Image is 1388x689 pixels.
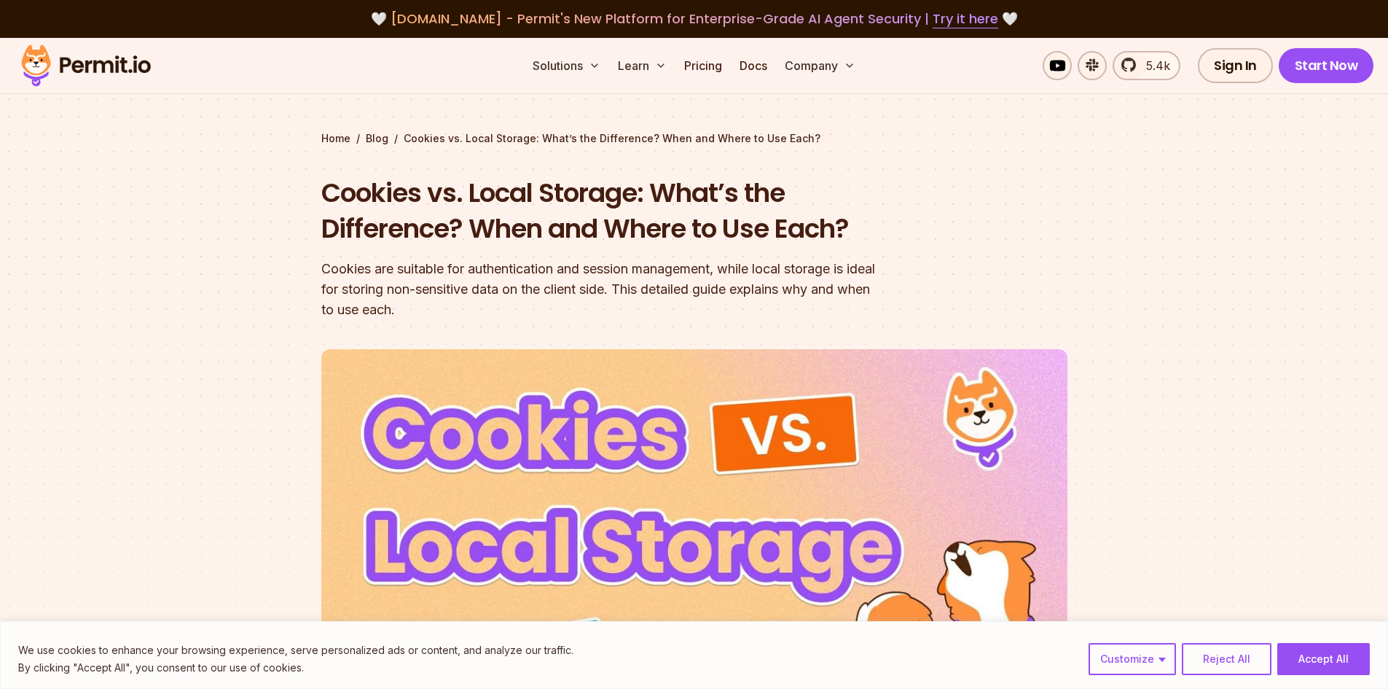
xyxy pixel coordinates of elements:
a: Pricing [678,51,728,80]
div: Cookies are suitable for authentication and session management, while local storage is ideal for ... [321,259,881,320]
button: Learn [612,51,673,80]
span: [DOMAIN_NAME] - Permit's New Platform for Enterprise-Grade AI Agent Security | [391,9,998,28]
span: 5.4k [1137,57,1170,74]
a: Start Now [1279,48,1374,83]
a: Sign In [1198,48,1273,83]
p: We use cookies to enhance your browsing experience, serve personalized ads or content, and analyz... [18,642,573,659]
a: 5.4k [1113,51,1180,80]
button: Customize [1089,643,1176,675]
div: 🤍 🤍 [35,9,1353,29]
h1: Cookies vs. Local Storage: What’s the Difference? When and Where to Use Each? [321,175,881,247]
button: Company [779,51,861,80]
button: Solutions [527,51,606,80]
button: Reject All [1182,643,1271,675]
a: Docs [734,51,773,80]
div: / / [321,131,1067,146]
img: Permit logo [15,41,157,90]
button: Accept All [1277,643,1370,675]
a: Blog [366,131,388,146]
a: Try it here [933,9,998,28]
a: Home [321,131,350,146]
p: By clicking "Accept All", you consent to our use of cookies. [18,659,573,677]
